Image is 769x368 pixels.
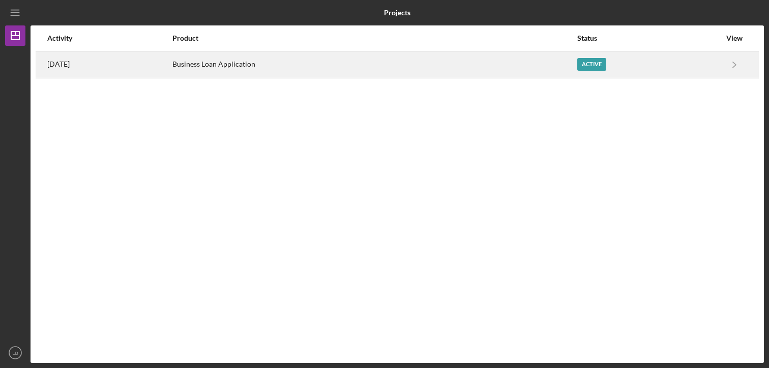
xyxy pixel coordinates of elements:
div: Business Loan Application [172,52,576,77]
div: Status [577,34,721,42]
b: Projects [384,9,410,17]
div: View [722,34,747,42]
div: Activity [47,34,171,42]
text: LB [12,350,18,356]
button: LB [5,343,25,363]
div: Active [577,58,606,71]
time: 2025-10-10 22:00 [47,60,70,68]
div: Product [172,34,576,42]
